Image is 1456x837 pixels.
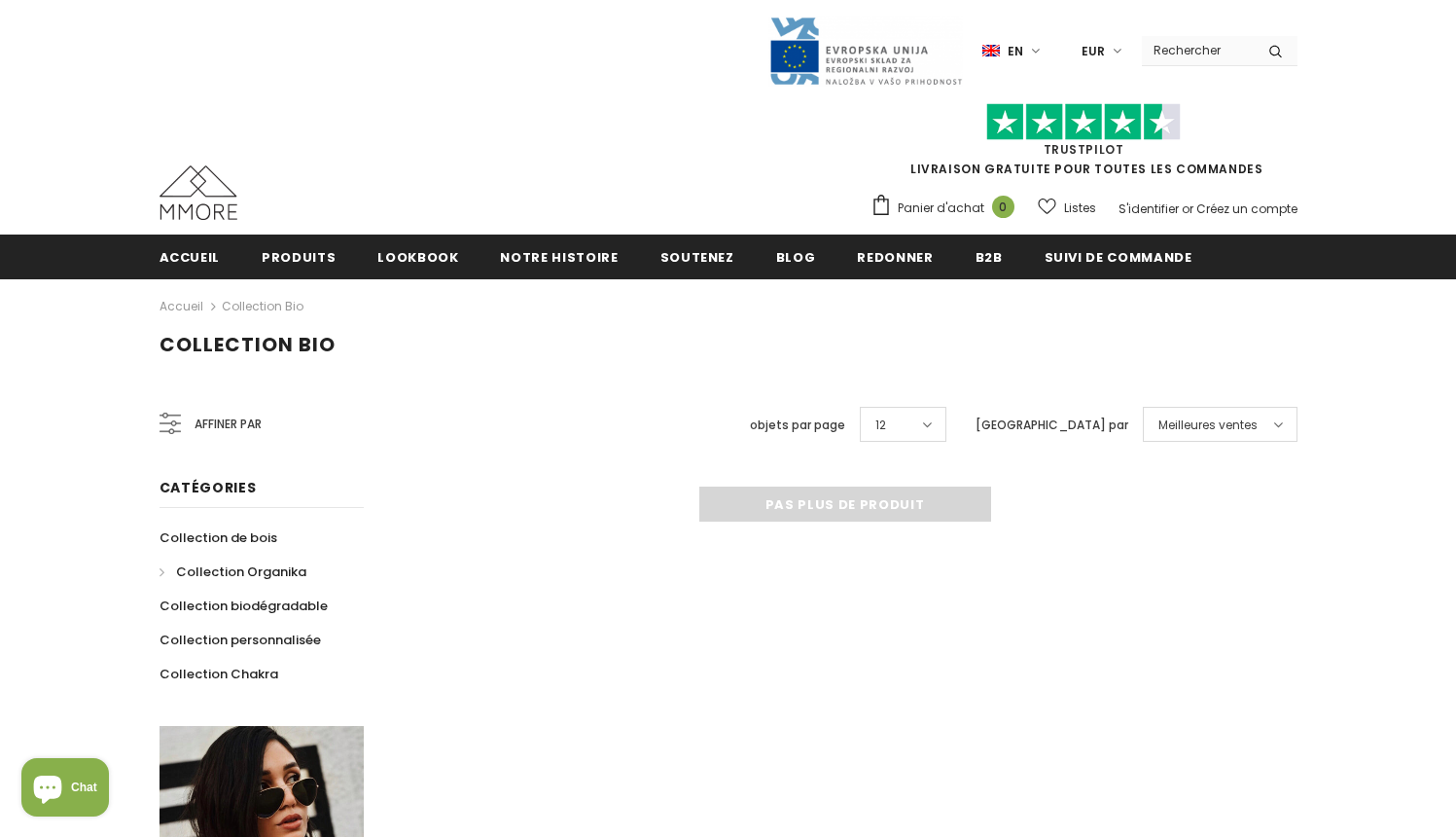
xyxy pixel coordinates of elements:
a: B2B [976,235,1003,278]
span: en [1008,42,1023,61]
img: Cas MMORE [160,165,237,220]
span: LIVRAISON GRATUITE POUR TOUTES LES COMMANDES [870,112,1297,177]
a: Collection biodégradable [160,589,328,623]
input: Search Site [1142,36,1254,64]
span: Lookbook [377,248,458,267]
span: Redonner [857,248,933,267]
a: Notre histoire [500,235,618,278]
img: Javni Razpis [768,16,963,87]
a: Blog [776,235,816,278]
label: objets par page [750,416,845,435]
a: Créez un compte [1196,200,1297,217]
a: Accueil [160,295,203,318]
img: Faites confiance aux étoiles pilotes [986,103,1181,141]
a: Collection personnalisée [160,623,321,657]
span: 12 [875,416,886,435]
span: Collection de bois [160,528,277,547]
span: Produits [262,248,336,267]
a: Javni Razpis [768,42,963,58]
span: Meilleures ventes [1158,416,1258,435]
a: Redonner [857,235,933,278]
span: Panier d'achat [898,199,984,218]
span: or [1182,200,1193,217]
span: B2B [976,248,1003,267]
span: Affiner par [195,414,262,435]
span: Collection Organika [176,563,306,581]
img: i-lang-1.png [982,43,1000,59]
a: Listes [1038,191,1096,225]
span: Collection personnalisée [160,631,321,649]
span: soutenez [660,248,734,267]
span: Collection biodégradable [160,597,328,615]
a: Collection Chakra [160,657,278,691]
span: 0 [992,196,1014,218]
label: [GEOGRAPHIC_DATA] par [976,416,1128,435]
a: S'identifier [1119,200,1179,217]
span: Accueil [160,248,221,267]
a: Collection Organika [160,555,306,589]
a: Produits [262,235,336,278]
span: Notre histoire [500,248,618,267]
span: Listes [1064,199,1096,218]
inbox-online-store-chat: Shopify online store chat [16,758,115,821]
span: Collection Bio [160,331,336,358]
a: Accueil [160,235,221,278]
a: Lookbook [377,235,458,278]
a: Panier d'achat 0 [870,194,1024,223]
span: Blog [776,248,816,267]
a: TrustPilot [1044,141,1124,158]
a: Suivi de commande [1045,235,1192,278]
a: soutenez [660,235,734,278]
a: Collection de bois [160,521,277,555]
a: Collection Bio [222,298,303,314]
span: Suivi de commande [1045,248,1192,267]
span: EUR [1082,42,1105,61]
span: Catégories [160,478,257,497]
span: Collection Chakra [160,665,278,683]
